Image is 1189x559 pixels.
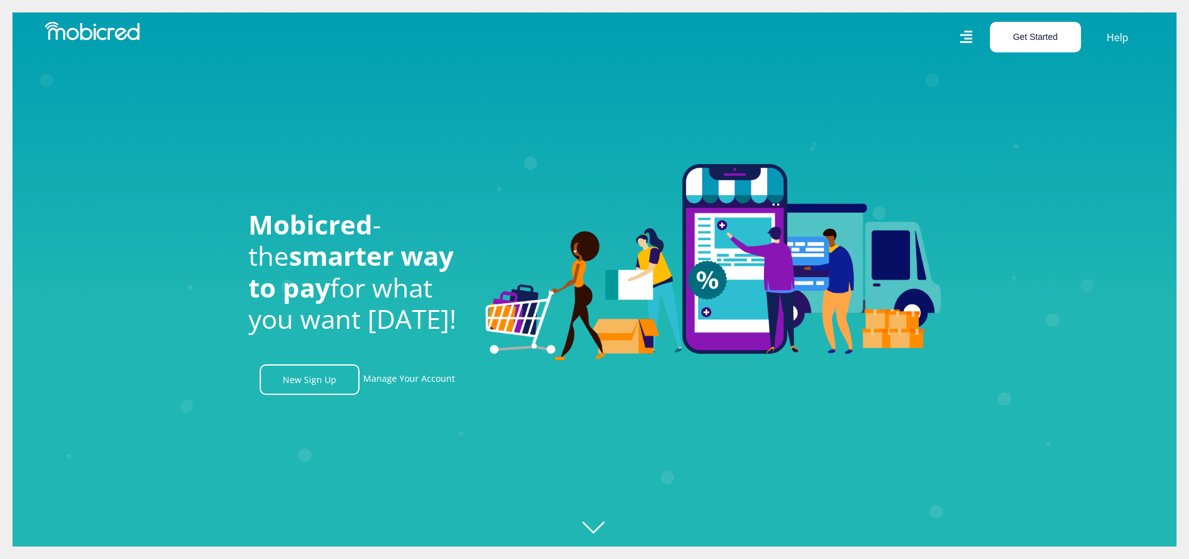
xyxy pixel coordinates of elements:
span: Mobicred [248,207,373,242]
a: Manage Your Account [363,364,455,395]
img: Welcome to Mobicred [486,164,941,361]
h1: - the for what you want [DATE]! [248,209,467,335]
button: Get Started [990,22,1081,52]
a: Help [1106,29,1129,46]
img: Mobicred [45,22,140,41]
span: smarter way to pay [248,238,454,304]
a: New Sign Up [260,364,360,395]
